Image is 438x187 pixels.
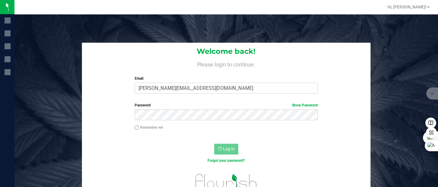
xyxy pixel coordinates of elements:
[135,126,139,130] input: Remember me
[214,144,238,155] button: Log In
[82,48,370,55] h1: Welcome back!
[82,60,370,67] h4: Please login to continue.
[135,125,163,130] label: Remember me
[135,76,318,81] label: Email
[292,103,318,107] a: Show Password
[387,5,427,9] span: Hi, [PERSON_NAME]!
[208,158,245,163] a: Forgot your password?
[135,103,151,107] span: Password
[223,146,235,151] span: Log In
